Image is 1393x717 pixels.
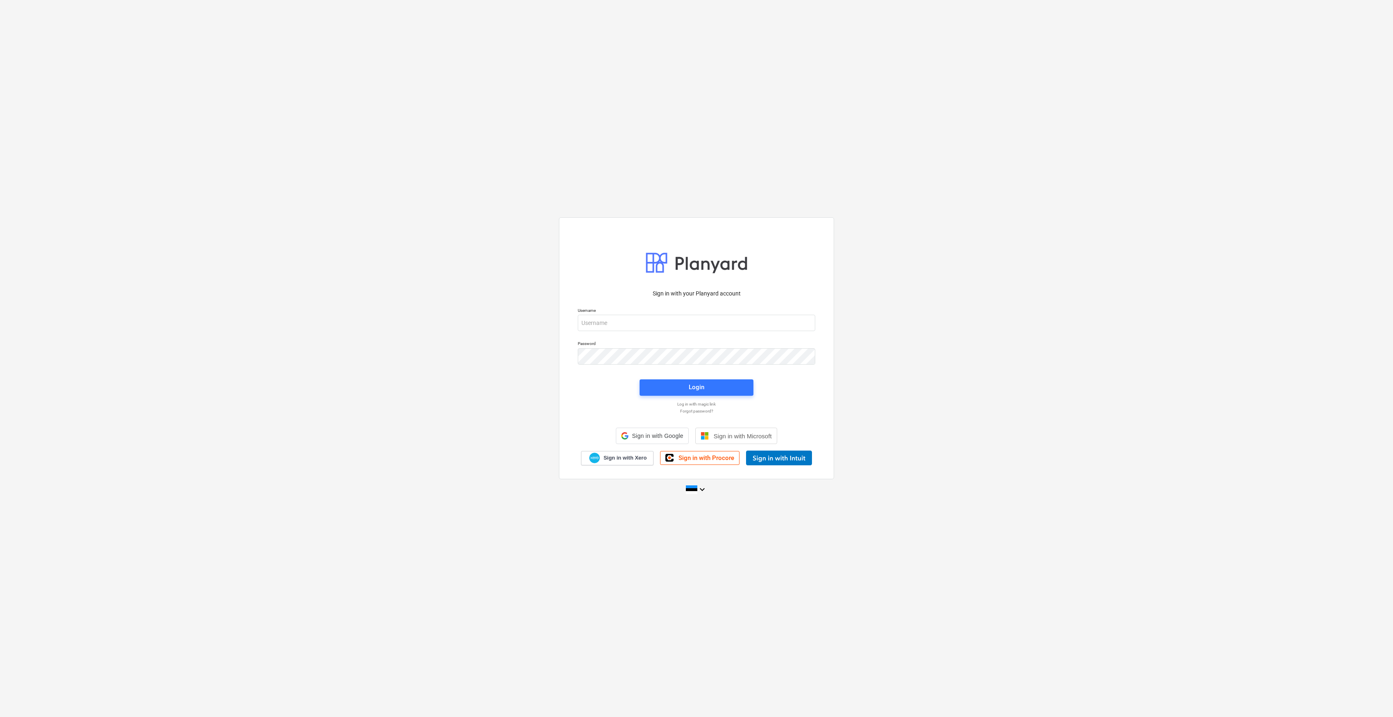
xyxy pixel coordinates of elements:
div: Sign in with Google [616,428,688,444]
input: Username [578,315,815,331]
span: Sign in with Google [632,433,683,439]
img: Microsoft logo [701,432,709,440]
p: Sign in with your Planyard account [578,289,815,298]
p: Username [578,308,815,315]
div: Login [689,382,704,392]
span: Sign in with Procore [678,454,734,462]
p: Password [578,341,815,348]
i: keyboard_arrow_down [697,485,707,494]
a: Sign in with Xero [581,451,654,465]
a: Log in with magic link [574,401,819,407]
a: Forgot password? [574,408,819,414]
span: Sign in with Xero [604,454,647,462]
button: Login [640,379,753,396]
a: Sign in with Procore [660,451,739,465]
span: Sign in with Microsoft [714,433,772,440]
img: Xero logo [589,453,600,464]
